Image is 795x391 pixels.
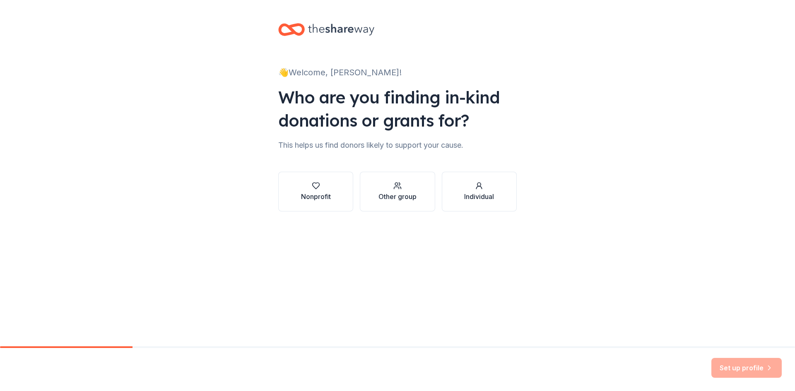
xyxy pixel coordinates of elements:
[278,86,517,132] div: Who are you finding in-kind donations or grants for?
[378,192,417,201] div: Other group
[301,192,331,201] div: Nonprofit
[278,66,517,79] div: 👋 Welcome, [PERSON_NAME]!
[278,139,517,152] div: This helps us find donors likely to support your cause.
[442,172,517,211] button: Individual
[278,172,353,211] button: Nonprofit
[464,192,494,201] div: Individual
[360,172,435,211] button: Other group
